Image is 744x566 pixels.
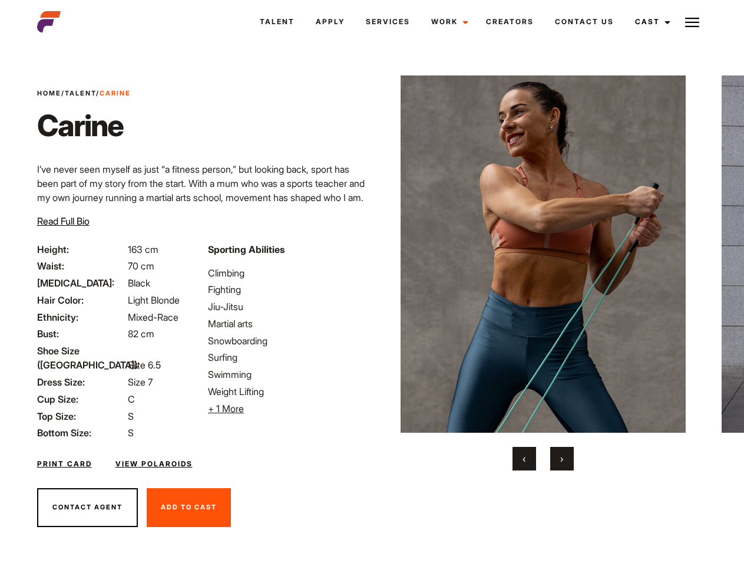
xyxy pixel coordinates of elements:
span: S [128,427,134,439]
li: Surfing [208,350,365,364]
span: Top Size: [37,409,125,423]
li: Jiu-Jitsu [208,300,365,314]
span: 82 cm [128,328,154,340]
a: Work [421,6,475,38]
span: 70 cm [128,260,154,272]
a: Print Card [37,459,92,469]
span: + 1 More [208,403,244,414]
span: Shoe Size ([GEOGRAPHIC_DATA]): [37,344,125,372]
img: Burger icon [685,15,699,29]
li: Weight Lifting [208,384,365,399]
span: S [128,410,134,422]
strong: Carine [100,89,131,97]
li: Fighting [208,282,365,297]
span: Height: [37,242,125,256]
a: Services [355,6,421,38]
span: Bust: [37,327,125,341]
span: Next [560,453,563,465]
p: I’ve never seen myself as just “a fitness person,” but looking back, sport has been part of my st... [37,162,365,261]
a: Home [37,89,61,97]
li: Climbing [208,266,365,280]
span: Size 6.5 [128,359,161,371]
li: Martial arts [208,317,365,331]
img: cropped-aefm-brand-fav-22-square.png [37,10,61,34]
span: / / [37,88,131,98]
a: Apply [305,6,355,38]
a: Cast [624,6,677,38]
button: Add To Cast [147,488,231,527]
strong: Sporting Abilities [208,243,285,255]
span: Black [128,277,150,289]
span: Dress Size: [37,375,125,389]
span: Hair Color: [37,293,125,307]
span: Mixed-Race [128,311,178,323]
a: Talent [249,6,305,38]
span: 163 cm [128,243,158,255]
span: C [128,393,135,405]
li: Snowboarding [208,334,365,348]
a: Contact Us [544,6,624,38]
span: Bottom Size: [37,426,125,440]
span: Size 7 [128,376,153,388]
span: Ethnicity: [37,310,125,324]
span: Light Blonde [128,294,180,306]
span: [MEDICAL_DATA]: [37,276,125,290]
span: Previous [523,453,525,465]
span: Add To Cast [161,503,217,511]
span: Waist: [37,259,125,273]
a: Creators [475,6,544,38]
button: Read Full Bio [37,214,90,228]
a: Talent [65,89,96,97]
span: Cup Size: [37,392,125,406]
h1: Carine [37,108,131,143]
li: Swimming [208,367,365,381]
a: View Polaroids [115,459,193,469]
button: Contact Agent [37,488,138,527]
span: Read Full Bio [37,215,90,227]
